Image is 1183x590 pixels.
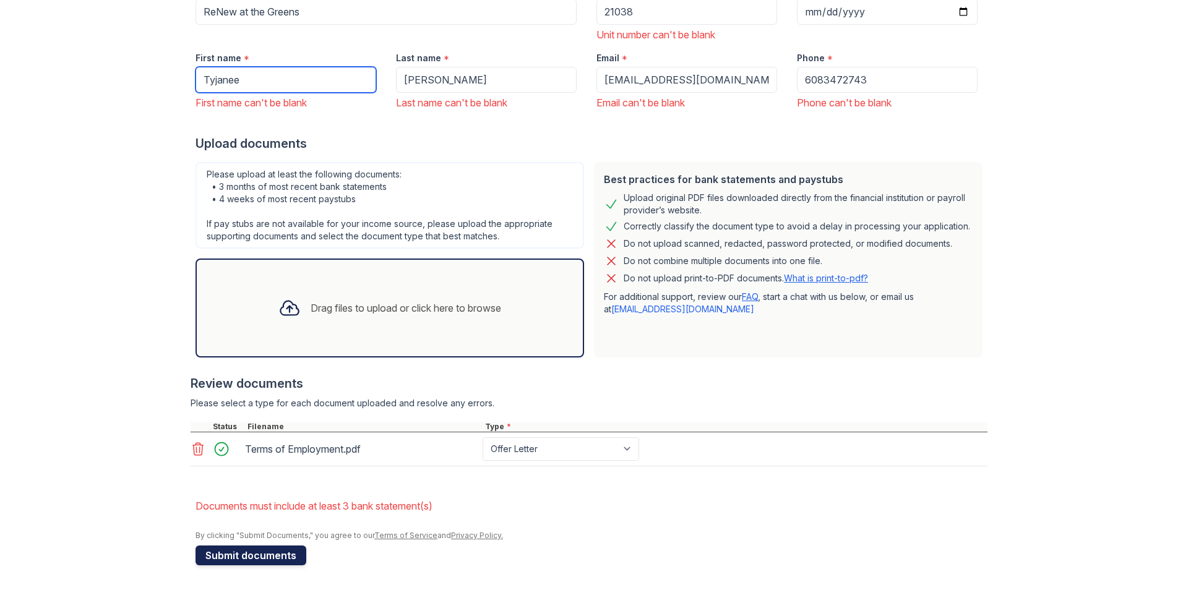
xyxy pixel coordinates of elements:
[797,52,825,64] label: Phone
[624,236,952,251] div: Do not upload scanned, redacted, password protected, or modified documents.
[604,172,973,187] div: Best practices for bank statements and paystubs
[245,439,478,459] div: Terms of Employment.pdf
[196,494,987,518] li: Documents must include at least 3 bank statement(s)
[396,52,441,64] label: Last name
[196,135,987,152] div: Upload documents
[196,52,241,64] label: First name
[374,531,437,540] a: Terms of Service
[742,291,758,302] a: FAQ
[196,545,306,565] button: Submit documents
[624,254,822,268] div: Do not combine multiple documents into one file.
[196,531,987,541] div: By clicking "Submit Documents," you agree to our and
[596,95,777,110] div: Email can't be blank
[596,52,619,64] label: Email
[245,422,483,432] div: Filename
[191,375,987,392] div: Review documents
[311,301,501,315] div: Drag files to upload or click here to browse
[483,422,987,432] div: Type
[624,219,970,234] div: Correctly classify the document type to avoid a delay in processing your application.
[196,95,376,110] div: First name can't be blank
[624,192,973,216] div: Upload original PDF files downloaded directly from the financial institution or payroll provider’...
[396,95,577,110] div: Last name can't be blank
[797,95,978,110] div: Phone can't be blank
[451,531,503,540] a: Privacy Policy.
[604,291,973,315] p: For additional support, review our , start a chat with us below, or email us at
[611,304,754,314] a: [EMAIL_ADDRESS][DOMAIN_NAME]
[784,273,868,283] a: What is print-to-pdf?
[596,27,777,42] div: Unit number can't be blank
[624,272,868,284] p: Do not upload print-to-PDF documents.
[196,162,584,249] div: Please upload at least the following documents: • 3 months of most recent bank statements • 4 wee...
[210,422,245,432] div: Status
[191,397,987,409] div: Please select a type for each document uploaded and resolve any errors.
